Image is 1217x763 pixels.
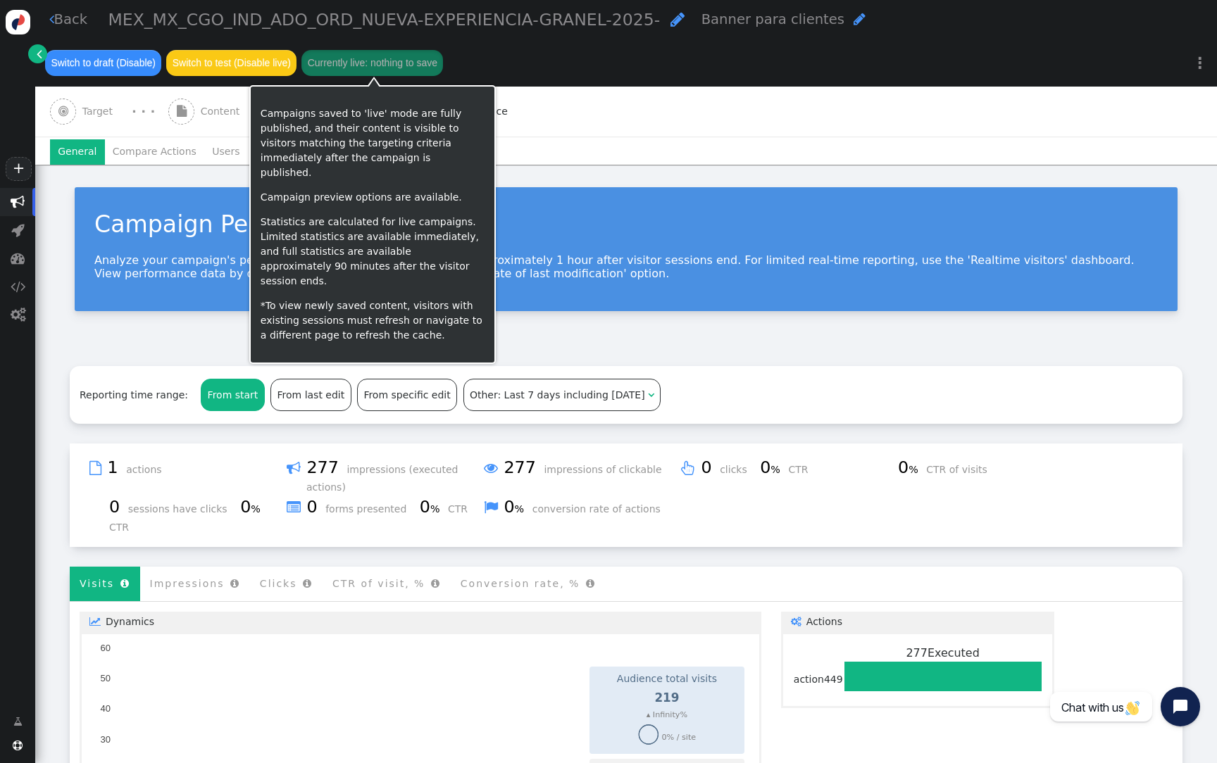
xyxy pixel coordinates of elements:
[451,567,606,601] li: Conversion rate, %
[844,645,1042,662] div: Executed
[770,464,780,475] small: %
[101,704,111,714] text: 40
[45,50,161,75] button: Switch to draft (Disable)
[532,503,670,515] span: conversion rate of actions
[251,503,261,515] small: %
[11,308,25,322] span: 
[101,674,111,684] text: 50
[544,464,671,475] span: impressions of clickable
[11,195,25,209] span: 
[898,458,923,477] span: 0
[201,379,264,410] div: From start
[271,379,351,410] div: From last edit
[788,464,818,475] span: CTR
[287,458,301,479] span: 
[420,497,445,517] span: 0
[303,579,313,588] span: 
[261,298,485,343] p: *To view newly saved content, visitors with existing sessions must refresh or navigate to a diffe...
[470,389,645,401] span: Other: Last 7 days including [DATE]
[58,106,68,117] span: 
[108,10,661,30] span: MEX_MX_CGO_IND_ADO_ORD_NUEVA-EXPERIENCIA-GRANEL-2025-
[105,139,204,165] li: Compare Actions
[484,458,498,479] span: 
[50,87,168,137] a:  Target · · ·
[37,46,42,61] span: 
[431,579,441,588] span: 
[760,458,785,477] span: 0
[250,567,323,601] li: Clicks
[720,464,757,475] span: clicks
[504,497,529,517] span: 0
[909,464,918,475] small: %
[89,617,106,626] span: 
[261,190,485,205] p: Campaign preview options are available.
[240,497,266,517] span: 0
[1183,42,1217,84] a: ⋮
[648,390,654,400] span: 
[261,106,485,180] p: Campaigns saved to 'live' mode are fully published, and their content is visible to visitors matc...
[28,44,47,63] a: 
[89,458,101,479] span: 
[126,464,171,475] span: actions
[594,710,739,721] div: ▴ Infinity%
[49,12,54,26] span: 
[168,87,295,137] a:  Content · · ·
[854,12,866,26] span: 
[94,253,1158,280] p: Analyze your campaign's performance. Performance data updates approximately 1 hour after visitor ...
[101,734,111,745] text: 30
[132,102,155,121] div: · · ·
[177,106,187,117] span: 
[306,497,322,517] span: 0
[80,388,198,403] div: Reporting time range:
[306,458,344,477] span: 277
[325,503,416,515] span: forms presented
[140,567,250,601] li: Impressions
[11,223,25,237] span: 
[793,644,844,696] td: action449
[11,279,25,294] span: 
[701,11,844,27] span: Banner para clientes
[6,157,31,181] a: +
[6,10,30,34] img: logo-icon.svg
[287,497,301,518] span: 
[166,50,297,75] button: Switch to test (Disable live)
[701,458,716,477] span: 0
[661,732,696,741] span: 0% / site
[261,215,485,289] p: Statistics are calculated for live campaigns. Limited statistics are available immediately, and f...
[594,671,739,687] td: Audience total visits
[70,567,140,601] li: Visits
[504,458,541,477] span: 277
[109,497,125,517] span: 0
[13,740,23,750] span: 
[82,104,119,119] span: Target
[101,643,111,653] text: 60
[654,691,679,705] span: 219
[120,579,130,588] span: 
[448,503,478,515] span: CTR
[586,579,596,588] span: 
[430,503,440,515] small: %
[11,251,25,265] span: 
[80,612,761,632] a: Dynamics
[926,464,997,475] span: CTR of visits
[109,522,139,533] span: CTR
[128,503,237,515] span: sessions have clicks
[906,646,927,660] span: 277
[791,617,806,626] span: 
[323,567,451,601] li: CTR of visit, %
[94,207,1158,242] div: Campaign Performance Statistics
[230,579,240,588] span: 
[484,497,498,518] span: 
[201,104,246,119] span: Content
[670,11,685,27] span: 
[681,458,695,479] span: 
[306,464,458,493] span: impressions (executed actions)
[301,50,443,75] button: Currently live: nothing to save
[781,612,1054,632] a: Actions
[49,9,88,30] a: Back
[4,709,32,734] a: 
[107,458,123,477] span: 1
[204,139,248,165] li: Users
[358,379,456,410] div: From specific edit
[13,714,23,729] span: 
